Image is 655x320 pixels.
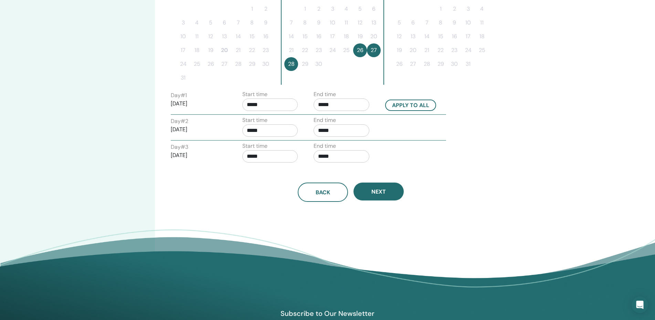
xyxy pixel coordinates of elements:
button: 3 [461,2,475,16]
button: 27 [218,57,231,71]
button: 24 [326,43,339,57]
label: End time [314,116,336,124]
button: 7 [284,16,298,30]
button: 20 [406,43,420,57]
button: 31 [461,57,475,71]
button: 13 [218,30,231,43]
p: [DATE] [171,100,226,108]
button: 24 [461,43,475,57]
button: 7 [420,16,434,30]
button: 28 [231,57,245,71]
button: 17 [461,30,475,43]
button: 13 [367,16,381,30]
button: 19 [204,43,218,57]
button: 6 [367,2,381,16]
button: 29 [434,57,447,71]
button: 14 [284,30,298,43]
button: 4 [190,16,204,30]
button: 18 [190,43,204,57]
button: Next [353,183,404,200]
button: 1 [298,2,312,16]
button: 5 [204,16,218,30]
h4: Subscribe to Our Newsletter [248,309,407,318]
label: Day # 1 [171,91,187,100]
button: 19 [392,43,406,57]
button: 16 [259,30,273,43]
button: 14 [231,30,245,43]
button: 26 [353,43,367,57]
button: 11 [339,16,353,30]
button: 11 [190,30,204,43]
button: 3 [176,16,190,30]
label: Start time [242,90,267,99]
button: 5 [392,16,406,30]
button: 16 [312,30,326,43]
button: Back [298,183,348,202]
button: 1 [434,2,447,16]
button: 23 [312,43,326,57]
button: 14 [420,30,434,43]
button: 21 [231,43,245,57]
button: 6 [218,16,231,30]
button: 27 [367,43,381,57]
button: 12 [204,30,218,43]
button: 26 [392,57,406,71]
button: 17 [326,30,339,43]
label: Day # 3 [171,143,188,151]
button: 25 [339,43,353,57]
button: 2 [447,2,461,16]
button: 8 [245,16,259,30]
button: 11 [475,16,489,30]
label: End time [314,90,336,99]
button: 18 [339,30,353,43]
button: 24 [176,57,190,71]
button: 6 [406,16,420,30]
button: Apply to all [385,100,436,111]
button: 15 [245,30,259,43]
button: 15 [298,30,312,43]
div: Open Intercom Messenger [632,297,648,313]
button: 7 [231,16,245,30]
button: 9 [259,16,273,30]
p: [DATE] [171,125,226,134]
label: Day # 2 [171,117,188,125]
label: Start time [242,142,267,150]
button: 22 [298,43,312,57]
button: 27 [406,57,420,71]
button: 23 [259,43,273,57]
button: 10 [461,16,475,30]
button: 30 [447,57,461,71]
button: 19 [353,30,367,43]
button: 23 [447,43,461,57]
button: 13 [406,30,420,43]
label: End time [314,142,336,150]
button: 10 [176,30,190,43]
button: 31 [176,71,190,85]
button: 4 [339,2,353,16]
button: 25 [475,43,489,57]
button: 20 [218,43,231,57]
button: 9 [312,16,326,30]
button: 25 [190,57,204,71]
button: 30 [312,57,326,71]
p: [DATE] [171,151,226,159]
button: 29 [298,57,312,71]
button: 8 [434,16,447,30]
button: 12 [392,30,406,43]
button: 1 [245,2,259,16]
button: 29 [245,57,259,71]
button: 20 [367,30,381,43]
button: 21 [284,43,298,57]
button: 26 [204,57,218,71]
button: 16 [447,30,461,43]
button: 3 [326,2,339,16]
button: 30 [259,57,273,71]
span: Next [371,188,386,195]
button: 10 [326,16,339,30]
span: Back [316,189,330,196]
button: 5 [353,2,367,16]
button: 17 [176,43,190,57]
button: 28 [284,57,298,71]
button: 18 [475,30,489,43]
button: 22 [245,43,259,57]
